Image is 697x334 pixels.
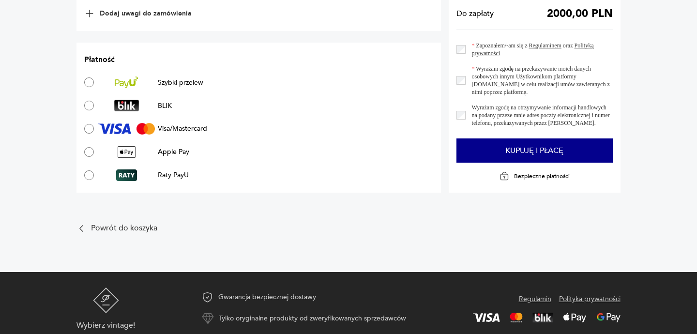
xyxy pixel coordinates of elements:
p: Apple Pay [158,147,189,156]
a: Polityką prywatności [472,42,594,57]
p: Bezpieczne płatności [514,172,570,180]
button: Kupuję i płacę [456,138,612,163]
img: Google Pay [596,313,621,322]
input: BLIKBLIK [84,101,94,110]
img: BLIK [114,100,139,111]
button: Dodaj uwagi do zamówienia [84,8,192,19]
img: Ikona autentyczności [202,313,214,324]
img: Visa [473,313,500,322]
a: Powrót do koszyka [76,224,441,233]
span: 2000,00 PLN [547,10,613,17]
a: Polityka prywatności [559,293,621,305]
input: Szybki przelewSzybki przelew [84,77,94,87]
p: BLIK [158,101,172,110]
input: Raty PayURaty PayU [84,170,94,180]
span: Do zapłaty [456,10,494,17]
p: Tylko oryginalne produkty od zweryfikowanych sprzedawców [219,313,406,324]
h2: Płatność [84,54,433,65]
label: Wyrażam zgodę na otrzymywanie informacji handlowych na podany przeze mnie adres poczty elektronic... [466,104,613,127]
p: Wybierz vintage! [76,322,135,329]
img: Visa/Mastercard [98,123,155,135]
img: Apple Pay [563,313,587,322]
p: Gwarancja bezpiecznej dostawy [218,292,316,303]
p: Powrót do koszyka [91,225,157,231]
input: Visa/MastercardVisa/Mastercard [84,124,94,134]
label: Wyrażam zgodę na przekazywanie moich danych osobowych innym Użytkownikom platformy [DOMAIN_NAME] ... [466,65,613,96]
img: Ikona gwarancji [202,291,213,303]
img: Patyna - sklep z meblami i dekoracjami vintage [93,288,119,313]
input: Apple PayApple Pay [84,147,94,157]
img: Apple Pay [118,146,136,158]
img: Mastercard [510,313,523,322]
label: Zapoznałem/-am się z oraz [466,42,613,57]
a: Regulaminem [529,42,561,49]
img: Raty PayU [116,169,137,181]
img: Ikona kłódki [500,171,509,181]
p: Szybki przelew [158,78,203,87]
img: Szybki przelew [115,76,138,88]
img: BLIK [532,313,553,322]
a: Regulamin [519,293,551,305]
p: Visa/Mastercard [158,124,207,133]
p: Raty PayU [158,170,189,180]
